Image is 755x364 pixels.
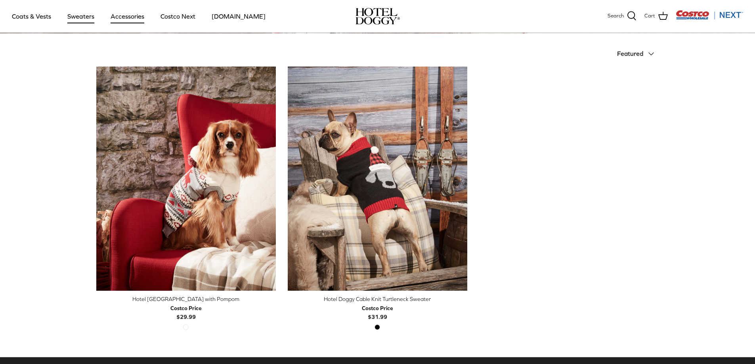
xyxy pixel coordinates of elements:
[362,304,393,320] b: $31.99
[676,10,743,20] img: Costco Next
[103,3,151,30] a: Accessories
[170,304,202,320] b: $29.99
[288,295,467,303] div: Hotel Doggy Cable Knit Turtleneck Sweater
[617,50,643,57] span: Featured
[288,295,467,321] a: Hotel Doggy Cable Knit Turtleneck Sweater Costco Price$31.99
[676,15,743,21] a: Visit Costco Next
[356,8,400,25] img: hoteldoggycom
[617,45,659,63] button: Featured
[644,11,668,21] a: Cart
[288,67,467,291] a: Hotel Doggy Cable Knit Turtleneck Sweater
[96,295,276,321] a: Hotel [GEOGRAPHIC_DATA] with Pompom Costco Price$29.99
[5,3,58,30] a: Coats & Vests
[644,12,655,20] span: Cart
[608,12,624,20] span: Search
[60,3,101,30] a: Sweaters
[170,304,202,313] div: Costco Price
[362,304,393,313] div: Costco Price
[356,8,400,25] a: hoteldoggy.com hoteldoggycom
[608,11,636,21] a: Search
[205,3,273,30] a: [DOMAIN_NAME]
[153,3,203,30] a: Costco Next
[96,295,276,303] div: Hotel [GEOGRAPHIC_DATA] with Pompom
[96,67,276,291] a: Hotel Doggy Fair Isle Sweater with Pompom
